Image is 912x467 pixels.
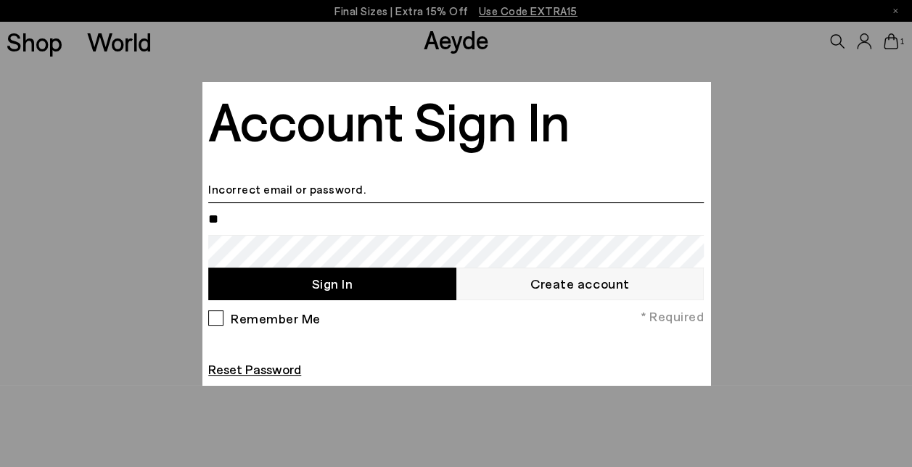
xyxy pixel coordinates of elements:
[208,268,456,300] button: Sign In
[208,91,570,149] h2: Account Sign In
[226,310,321,324] label: Remember Me
[641,307,704,326] span: * Required
[456,268,704,300] a: Create account
[208,361,301,377] a: Reset Password
[208,180,704,199] li: Incorrect email or password.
